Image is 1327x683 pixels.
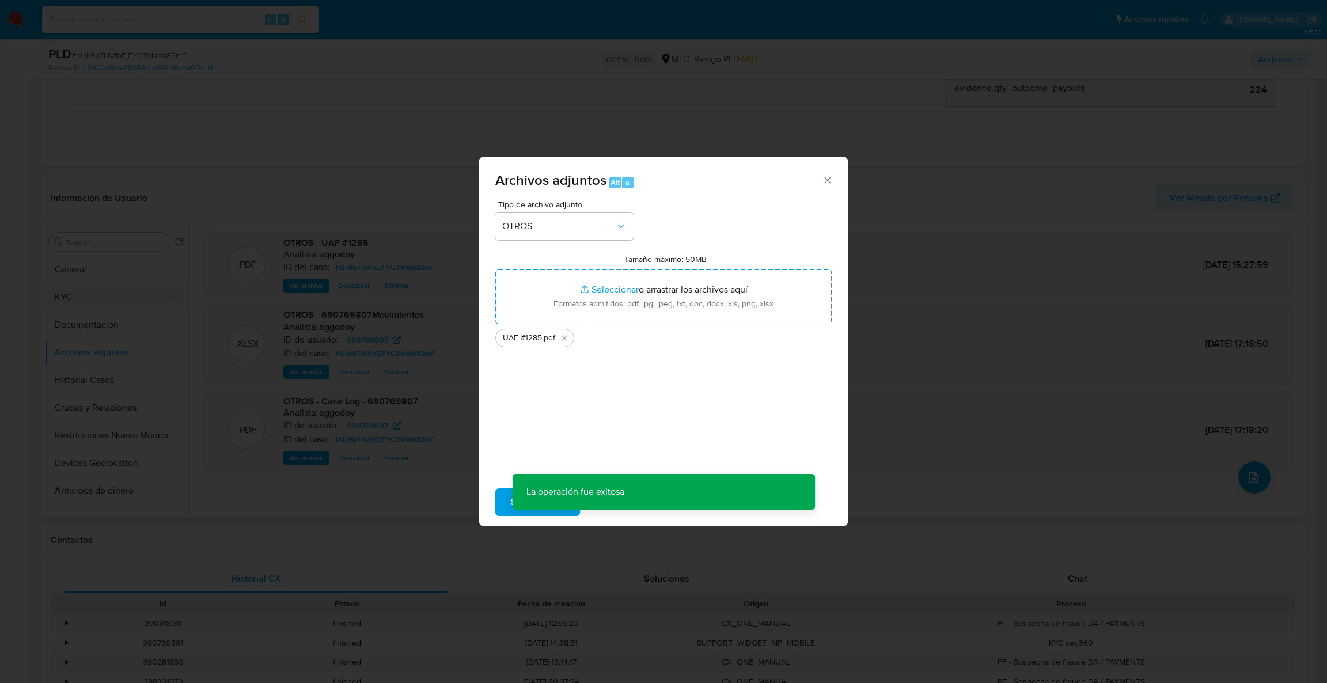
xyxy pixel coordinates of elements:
[513,474,638,510] p: La operación fue exitosa
[495,170,606,190] span: Archivos adjuntos
[510,490,565,515] span: Subir archivo
[624,254,707,264] label: Tamaño máximo: 50MB
[502,221,615,232] span: OTROS
[600,490,637,515] span: Cancelar
[495,324,832,347] ul: Archivos seleccionados
[503,332,542,344] span: UAF #1285
[542,332,555,344] span: .pdf
[498,200,636,208] span: Tipo de archivo adjunto
[495,213,634,240] button: OTROS
[611,177,620,188] span: Alt
[495,488,580,516] button: Subir archivo
[558,331,571,345] button: Eliminar UAF #1285.pdf
[625,177,630,188] span: a
[822,174,832,185] button: Cerrar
